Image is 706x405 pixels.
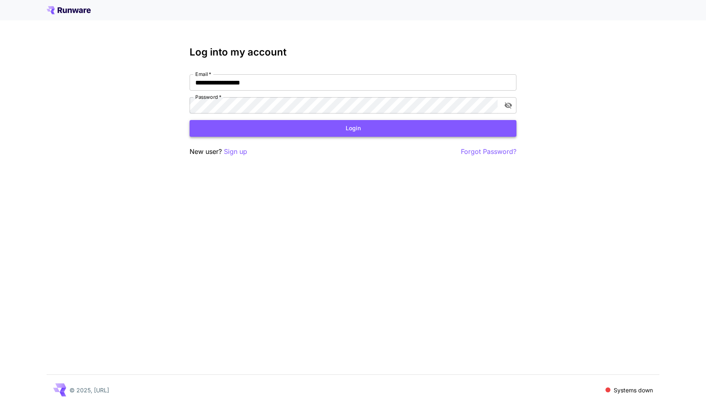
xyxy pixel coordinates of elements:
button: toggle password visibility [501,98,516,113]
label: Email [195,71,211,78]
p: Systems down [614,386,653,394]
p: © 2025, [URL] [69,386,109,394]
label: Password [195,93,221,100]
button: Sign up [224,147,247,157]
button: Login [190,120,516,137]
button: Forgot Password? [461,147,516,157]
p: New user? [190,147,247,157]
h3: Log into my account [190,47,516,58]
